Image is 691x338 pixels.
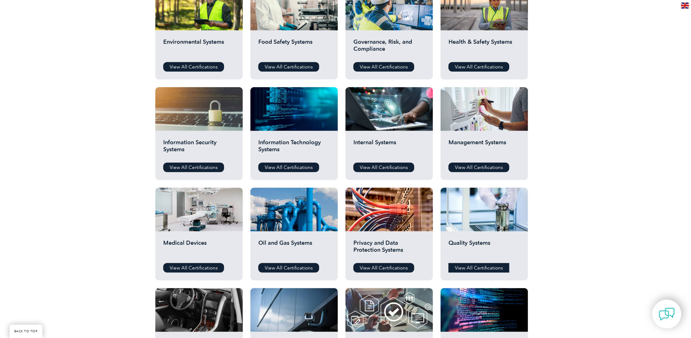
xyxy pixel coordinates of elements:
[258,38,330,57] h2: Food Safety Systems
[353,38,425,57] h2: Governance, Risk, and Compliance
[449,163,509,172] a: View All Certifications
[449,62,509,72] a: View All Certifications
[258,163,319,172] a: View All Certifications
[449,139,520,158] h2: Management Systems
[449,263,509,273] a: View All Certifications
[163,163,224,172] a: View All Certifications
[353,263,414,273] a: View All Certifications
[258,263,319,273] a: View All Certifications
[258,139,330,158] h2: Information Technology Systems
[258,62,319,72] a: View All Certifications
[353,163,414,172] a: View All Certifications
[681,3,689,9] img: en
[449,239,520,258] h2: Quality Systems
[353,139,425,158] h2: Internal Systems
[353,62,414,72] a: View All Certifications
[163,139,235,158] h2: Information Security Systems
[258,239,330,258] h2: Oil and Gas Systems
[659,306,675,322] img: contact-chat.png
[163,263,224,273] a: View All Certifications
[353,239,425,258] h2: Privacy and Data Protection Systems
[163,62,224,72] a: View All Certifications
[163,38,235,57] h2: Environmental Systems
[163,239,235,258] h2: Medical Devices
[10,325,42,338] a: BACK TO TOP
[449,38,520,57] h2: Health & Safety Systems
